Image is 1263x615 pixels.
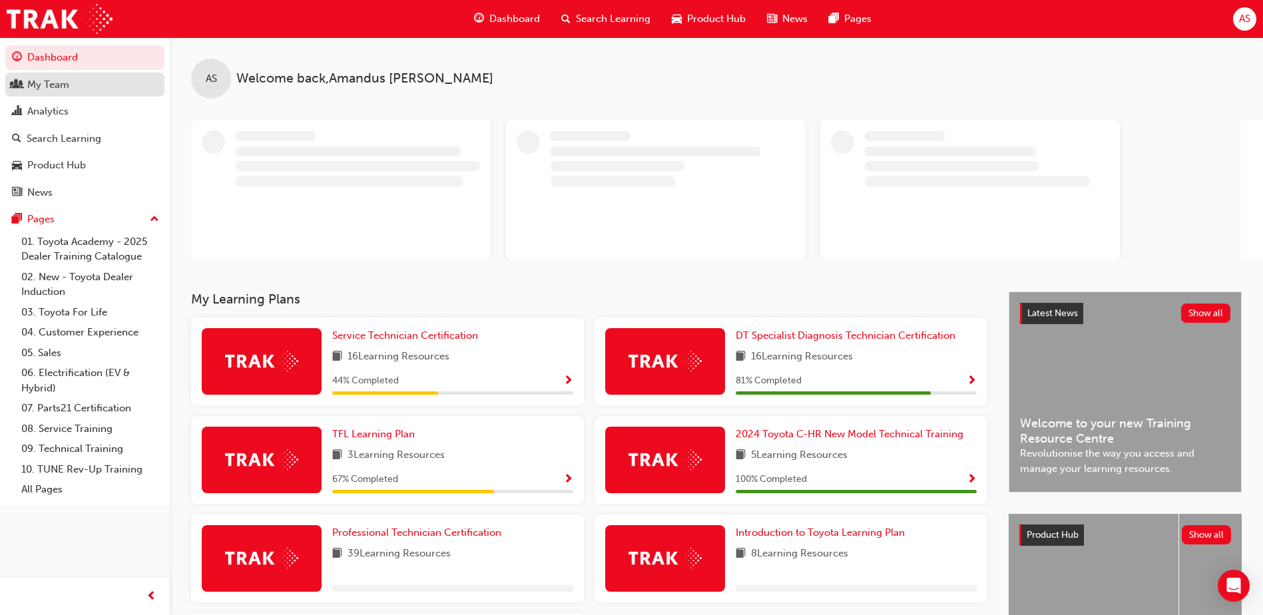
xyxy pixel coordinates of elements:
span: AS [1239,11,1250,27]
span: 100 % Completed [736,472,807,487]
span: Revolutionise the way you access and manage your learning resources. [1020,446,1230,476]
span: Service Technician Certification [332,329,478,341]
span: 16 Learning Resources [751,349,853,365]
span: 67 % Completed [332,472,398,487]
a: 06. Electrification (EV & Hybrid) [16,363,164,398]
button: DashboardMy TeamAnalyticsSearch LearningProduct HubNews [5,43,164,207]
span: people-icon [12,79,22,91]
a: DT Specialist Diagnosis Technician Certification [736,328,961,343]
span: book-icon [736,447,746,464]
span: prev-icon [146,588,156,605]
span: search-icon [12,133,21,145]
button: Show all [1182,525,1232,544]
button: Show all [1181,304,1231,323]
span: News [782,11,808,27]
span: book-icon [332,447,342,464]
img: Trak [225,449,298,470]
img: Trak [629,548,702,568]
a: My Team [5,73,164,97]
a: 01. Toyota Academy - 2025 Dealer Training Catalogue [16,232,164,267]
a: Introduction to Toyota Learning Plan [736,525,910,540]
button: AS [1233,7,1256,31]
span: up-icon [150,211,159,228]
a: pages-iconPages [818,5,882,33]
span: book-icon [332,546,342,562]
span: 44 % Completed [332,373,399,389]
span: search-icon [561,11,571,27]
a: 2024 Toyota C-HR New Model Technical Training [736,427,969,442]
span: DT Specialist Diagnosis Technician Certification [736,329,955,341]
span: Introduction to Toyota Learning Plan [736,526,905,538]
a: 05. Sales [16,343,164,363]
span: 5 Learning Resources [751,447,848,464]
span: Show Progress [967,474,977,486]
span: Search Learning [576,11,650,27]
span: pages-icon [829,11,839,27]
span: guage-icon [12,52,22,64]
a: 02. New - Toyota Dealer Induction [16,267,164,302]
span: chart-icon [12,106,22,118]
span: car-icon [672,11,682,27]
img: Trak [225,548,298,568]
span: book-icon [736,349,746,365]
a: News [5,180,164,205]
div: Product Hub [27,158,86,173]
a: Service Technician Certification [332,328,483,343]
button: Show Progress [563,471,573,488]
a: Dashboard [5,45,164,70]
img: Trak [225,351,298,371]
span: TFL Learning Plan [332,428,415,440]
span: 2024 Toyota C-HR New Model Technical Training [736,428,963,440]
span: Latest News [1027,307,1078,319]
button: Pages [5,207,164,232]
span: Show Progress [967,375,977,387]
span: 3 Learning Resources [348,447,445,464]
a: 04. Customer Experience [16,322,164,343]
button: Show Progress [967,471,977,488]
a: TFL Learning Plan [332,427,420,442]
span: book-icon [736,546,746,562]
span: Welcome to your new Training Resource Centre [1020,416,1230,446]
div: Open Intercom Messenger [1218,570,1250,602]
span: 39 Learning Resources [348,546,451,562]
span: Product Hub [687,11,746,27]
div: News [27,185,53,200]
a: 10. TUNE Rev-Up Training [16,459,164,480]
a: Search Learning [5,126,164,151]
div: My Team [27,77,69,93]
a: 03. Toyota For Life [16,302,164,323]
span: Professional Technician Certification [332,526,501,538]
span: 81 % Completed [736,373,802,389]
a: Product Hub [5,153,164,178]
span: Product Hub [1027,529,1079,540]
a: Product HubShow all [1019,524,1231,546]
a: Latest NewsShow allWelcome to your new Training Resource CentreRevolutionise the way you access a... [1009,292,1242,493]
span: Dashboard [489,11,540,27]
span: 8 Learning Resources [751,546,848,562]
div: Search Learning [27,131,101,146]
span: news-icon [767,11,777,27]
div: Analytics [27,104,69,119]
button: Show Progress [563,373,573,389]
span: 16 Learning Resources [348,349,449,365]
div: Pages [27,212,55,227]
img: Trak [7,4,113,34]
a: 09. Technical Training [16,439,164,459]
a: All Pages [16,479,164,500]
span: car-icon [12,160,22,172]
a: 08. Service Training [16,419,164,439]
span: pages-icon [12,214,22,226]
span: AS [206,71,217,87]
span: Show Progress [563,474,573,486]
a: Latest NewsShow all [1020,303,1230,324]
a: news-iconNews [756,5,818,33]
span: guage-icon [474,11,484,27]
img: Trak [629,449,702,470]
span: Welcome back , Amandus [PERSON_NAME] [236,71,493,87]
span: Pages [844,11,872,27]
a: Analytics [5,99,164,124]
h3: My Learning Plans [191,292,987,307]
span: Show Progress [563,375,573,387]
